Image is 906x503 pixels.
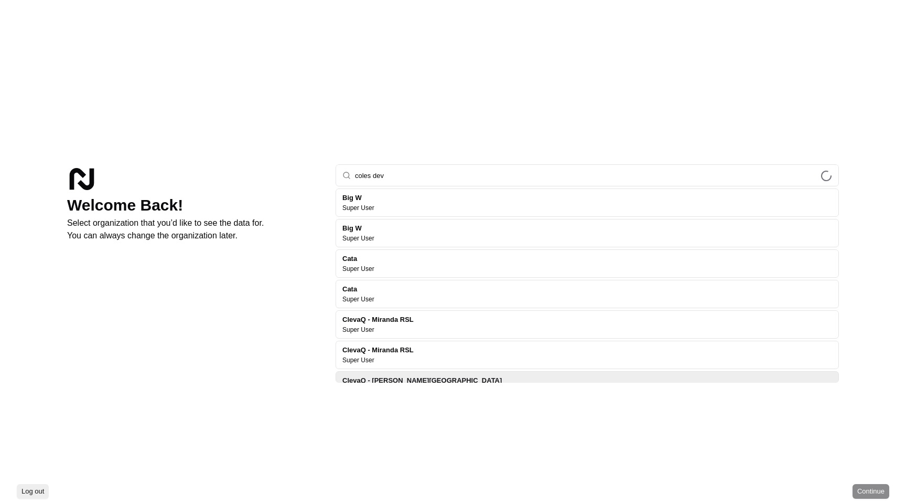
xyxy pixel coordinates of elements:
h2: Big W [342,224,374,233]
p: Select organization that you’d like to see the data for. You can always change the organization l... [67,217,319,242]
input: Type to search... [355,165,832,186]
h2: ClevaQ - Miranda RSL [342,345,414,355]
h2: Big W [342,193,374,203]
p: Super User [342,234,374,243]
p: Super User [342,265,374,273]
p: Super User [342,326,374,334]
h1: Welcome Back! [67,196,319,215]
h2: ClevaQ - [PERSON_NAME][GEOGRAPHIC_DATA] [342,376,502,385]
p: Super User [342,356,374,364]
button: Log out [17,484,49,499]
h2: Cata [342,254,374,264]
p: Super User [342,295,374,303]
p: Super User [342,204,374,212]
h2: Cata [342,285,374,294]
h2: ClevaQ - Miranda RSL [342,315,414,324]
